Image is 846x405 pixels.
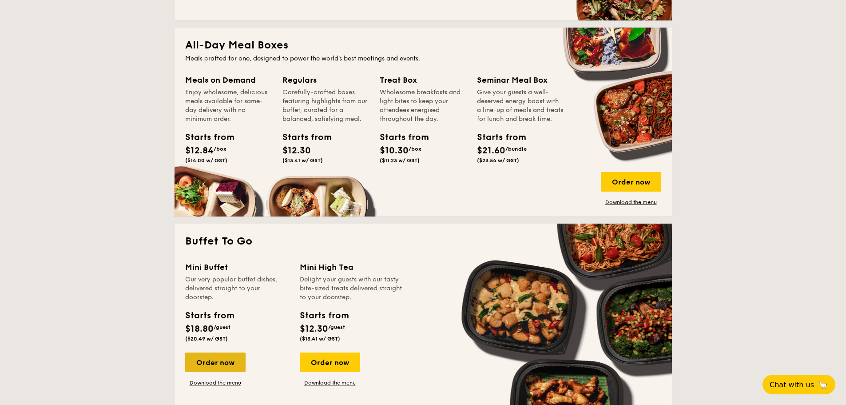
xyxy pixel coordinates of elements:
span: /bundle [505,146,527,152]
span: /guest [328,324,345,330]
div: Regulars [282,74,369,86]
div: Starts from [185,131,225,144]
h2: All-Day Meal Boxes [185,38,661,52]
span: Chat with us [770,381,814,389]
div: Starts from [185,309,234,322]
span: $12.30 [282,145,311,156]
div: Carefully-crafted boxes featuring highlights from our buffet, curated for a balanced, satisfying ... [282,88,369,124]
a: Download the menu [601,199,661,206]
div: Delight your guests with our tasty bite-sized treats delivered straight to your doorstep. [300,275,404,302]
span: ($14.00 w/ GST) [185,157,227,164]
span: /box [214,146,226,152]
div: Wholesome breakfasts and light bites to keep your attendees energised throughout the day. [380,88,466,124]
div: Give your guests a well-deserved energy boost with a line-up of meals and treats for lunch and br... [477,88,564,124]
a: Download the menu [185,379,246,386]
div: Order now [601,172,661,192]
div: Meals crafted for one, designed to power the world's best meetings and events. [185,54,661,63]
div: Order now [300,353,360,372]
div: Mini High Tea [300,261,404,273]
div: Order now [185,353,246,372]
span: ($23.54 w/ GST) [477,157,519,164]
span: ($13.41 w/ GST) [282,157,323,164]
span: $18.80 [185,324,214,334]
span: ($20.49 w/ GST) [185,336,228,342]
div: Enjoy wholesome, delicious meals available for same-day delivery with no minimum order. [185,88,272,124]
span: /guest [214,324,230,330]
span: $12.84 [185,145,214,156]
span: $10.30 [380,145,409,156]
div: Meals on Demand [185,74,272,86]
span: ($11.23 w/ GST) [380,157,420,164]
span: $21.60 [477,145,505,156]
span: ($13.41 w/ GST) [300,336,340,342]
span: $12.30 [300,324,328,334]
div: Starts from [477,131,517,144]
div: Seminar Meal Box [477,74,564,86]
button: Chat with us🦙 [763,375,835,394]
div: Treat Box [380,74,466,86]
div: Starts from [380,131,420,144]
div: Starts from [282,131,322,144]
div: Starts from [300,309,348,322]
h2: Buffet To Go [185,234,661,249]
div: Our very popular buffet dishes, delivered straight to your doorstep. [185,275,289,302]
span: 🦙 [818,380,828,390]
div: Mini Buffet [185,261,289,273]
a: Download the menu [300,379,360,386]
span: /box [409,146,421,152]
